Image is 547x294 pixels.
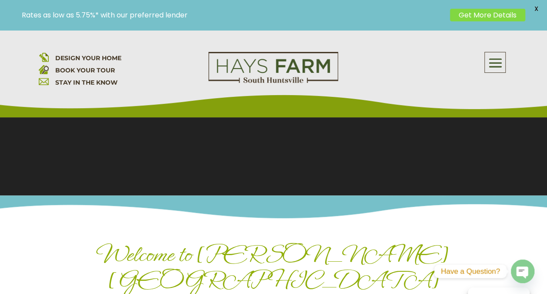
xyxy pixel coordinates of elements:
[22,11,446,19] p: Rates as low as 5.75%* with our preferred lender
[55,54,121,62] a: DESIGN YOUR HOME
[55,66,115,74] a: BOOK YOUR TOUR
[450,9,525,21] a: Get More Details
[530,2,543,15] span: X
[208,52,338,83] img: Logo
[55,79,117,86] a: STAY IN THE KNOW
[208,77,338,85] a: hays farm homes huntsville development
[39,52,49,62] img: design your home
[39,64,49,74] img: book your home tour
